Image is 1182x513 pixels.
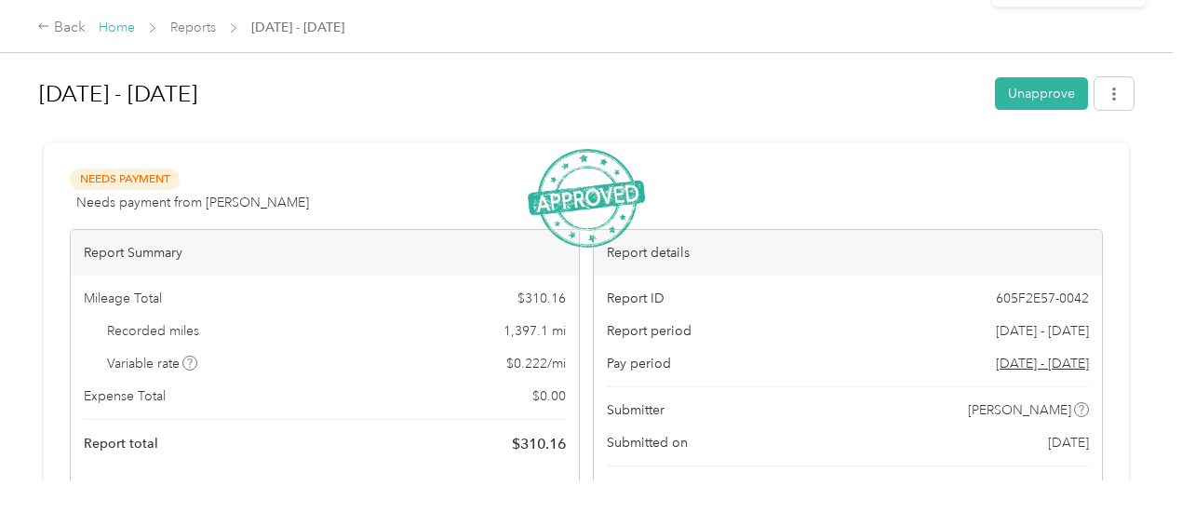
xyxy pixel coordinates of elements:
[70,169,180,190] span: Needs Payment
[84,289,162,308] span: Mileage Total
[170,20,216,35] a: Reports
[99,20,135,35] a: Home
[607,479,670,499] span: Approvers
[594,230,1102,276] div: Report details
[607,354,671,373] span: Pay period
[512,433,566,455] span: $ 310.16
[84,434,158,453] span: Report total
[76,193,309,212] span: Needs payment from [PERSON_NAME]
[517,289,566,308] span: $ 310.16
[251,18,344,37] span: [DATE] - [DATE]
[607,289,665,308] span: Report ID
[107,354,198,373] span: Variable rate
[528,149,645,249] img: ApprovedStamp
[107,321,199,341] span: Recorded miles
[607,433,688,452] span: Submitted on
[532,386,566,406] span: $ 0.00
[995,77,1088,110] button: Unapprove
[1078,409,1182,513] iframe: Everlance-gr Chat Button Frame
[1048,433,1089,452] span: [DATE]
[84,386,166,406] span: Expense Total
[1064,479,1086,499] span: You
[71,230,579,276] div: Report Summary
[607,321,692,341] span: Report period
[504,321,566,341] span: 1,397.1 mi
[1010,26,1122,49] p: Report updated
[39,72,982,116] h1: Aug 1 - 31, 2025
[607,400,665,420] span: Submitter
[37,17,86,39] div: Back
[996,354,1089,373] span: Go to pay period
[996,321,1089,341] span: [DATE] - [DATE]
[996,289,1089,308] span: 605F2E57-0042
[506,354,566,373] span: $ 0.222 / mi
[968,400,1071,420] span: [PERSON_NAME]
